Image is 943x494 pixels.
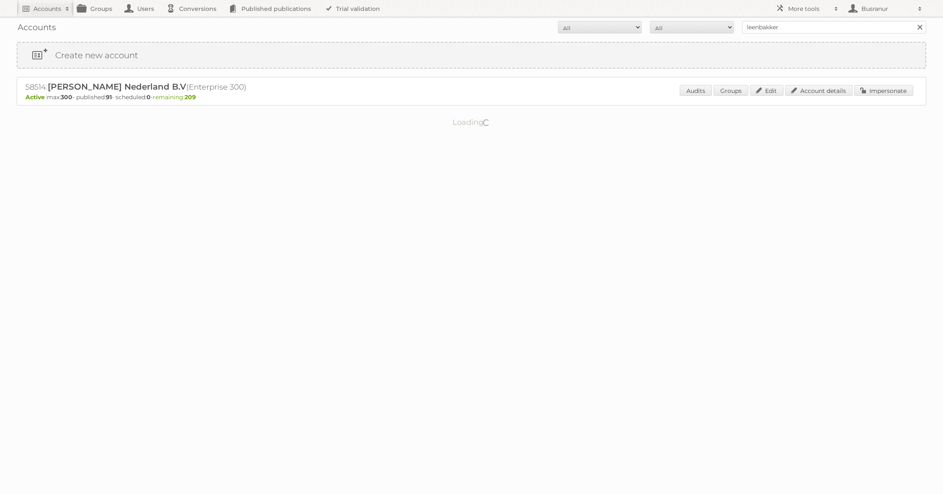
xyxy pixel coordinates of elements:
strong: 0 [146,93,151,101]
span: remaining: [153,93,196,101]
p: Loading [426,114,517,131]
p: max: - published: - scheduled: - [26,93,917,101]
h2: Accounts [33,5,61,13]
strong: 209 [185,93,196,101]
a: Impersonate [854,85,913,96]
a: Audits [680,85,712,96]
span: Active [26,93,47,101]
strong: 91 [106,93,112,101]
a: Groups [714,85,748,96]
h2: More tools [788,5,830,13]
strong: 300 [61,93,72,101]
a: Account details [785,85,853,96]
a: Create new account [18,43,925,68]
h2: Busranur [859,5,914,13]
a: Edit [750,85,784,96]
span: [PERSON_NAME] Nederland B.V [48,82,186,92]
h2: 58514: (Enterprise 300) [26,82,319,93]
